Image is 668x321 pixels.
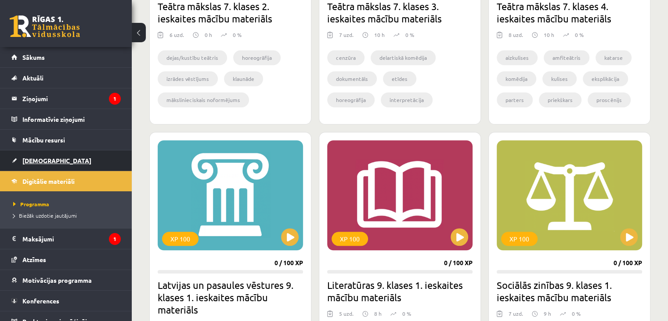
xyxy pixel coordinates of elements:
[374,31,385,39] p: 10 h
[374,310,382,317] p: 8 h
[381,92,433,107] li: interpretācija
[11,109,121,129] a: Informatīvie ziņojumi
[327,50,365,65] li: cenzūra
[13,201,49,208] span: Programma
[11,130,121,150] a: Mācību resursi
[509,31,523,44] div: 8 uzd.
[497,92,533,107] li: parters
[11,150,121,171] a: [DEMOGRAPHIC_DATA]
[11,249,121,270] a: Atzīmes
[11,291,121,311] a: Konferences
[11,270,121,290] a: Motivācijas programma
[575,31,584,39] p: 0 %
[22,136,65,144] span: Mācību resursi
[544,310,551,317] p: 9 h
[158,71,218,86] li: izrādes vēstījums
[13,200,123,208] a: Programma
[22,88,121,109] legend: Ziņojumi
[544,50,589,65] li: amfiteātris
[383,71,416,86] li: etīdes
[332,232,368,246] div: XP 100
[11,171,121,191] a: Digitālie materiāli
[572,310,581,317] p: 0 %
[205,31,212,39] p: 0 h
[22,255,46,263] span: Atzīmes
[11,47,121,67] a: Sākums
[405,31,414,39] p: 0 %
[170,31,184,44] div: 6 uzd.
[327,279,473,303] h2: Literatūras 9. klases 1. ieskaites mācību materiāls
[22,109,121,129] legend: Informatīvie ziņojumi
[224,71,263,86] li: klaunāde
[109,93,121,105] i: 1
[11,68,121,88] a: Aktuāli
[233,31,242,39] p: 0 %
[327,71,377,86] li: dokumentāls
[402,310,411,317] p: 0 %
[22,276,92,284] span: Motivācijas programma
[327,92,375,107] li: horeogrāfija
[22,53,45,61] span: Sākums
[501,232,538,246] div: XP 100
[13,212,77,219] span: Biežāk uzdotie jautājumi
[13,212,123,219] a: Biežāk uzdotie jautājumi
[539,92,581,107] li: priekškars
[497,279,642,303] h2: Sociālās zinības 9. klases 1. ieskaites mācību materiāls
[11,229,121,249] a: Maksājumi1
[588,92,631,107] li: proscēnijs
[22,229,121,249] legend: Maksājumi
[162,232,199,246] div: XP 100
[544,31,554,39] p: 10 h
[22,157,91,164] span: [DEMOGRAPHIC_DATA]
[583,71,628,86] li: eksplikācija
[542,71,577,86] li: kulises
[22,177,75,185] span: Digitālie materiāli
[371,50,436,65] li: delartiskā komēdija
[10,15,80,37] a: Rīgas 1. Tālmācības vidusskola
[11,88,121,109] a: Ziņojumi1
[158,279,303,316] h2: Latvijas un pasaules vēstures 9. klases 1. ieskaites mācību materiāls
[497,50,538,65] li: aizkulises
[22,74,43,82] span: Aktuāli
[22,297,59,305] span: Konferences
[158,92,249,107] li: mākslinieciskais noformējums
[233,50,281,65] li: horeogrāfija
[497,71,536,86] li: komēdija
[158,50,227,65] li: dejas/kustību teātris
[596,50,632,65] li: katarse
[109,233,121,245] i: 1
[339,31,354,44] div: 7 uzd.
